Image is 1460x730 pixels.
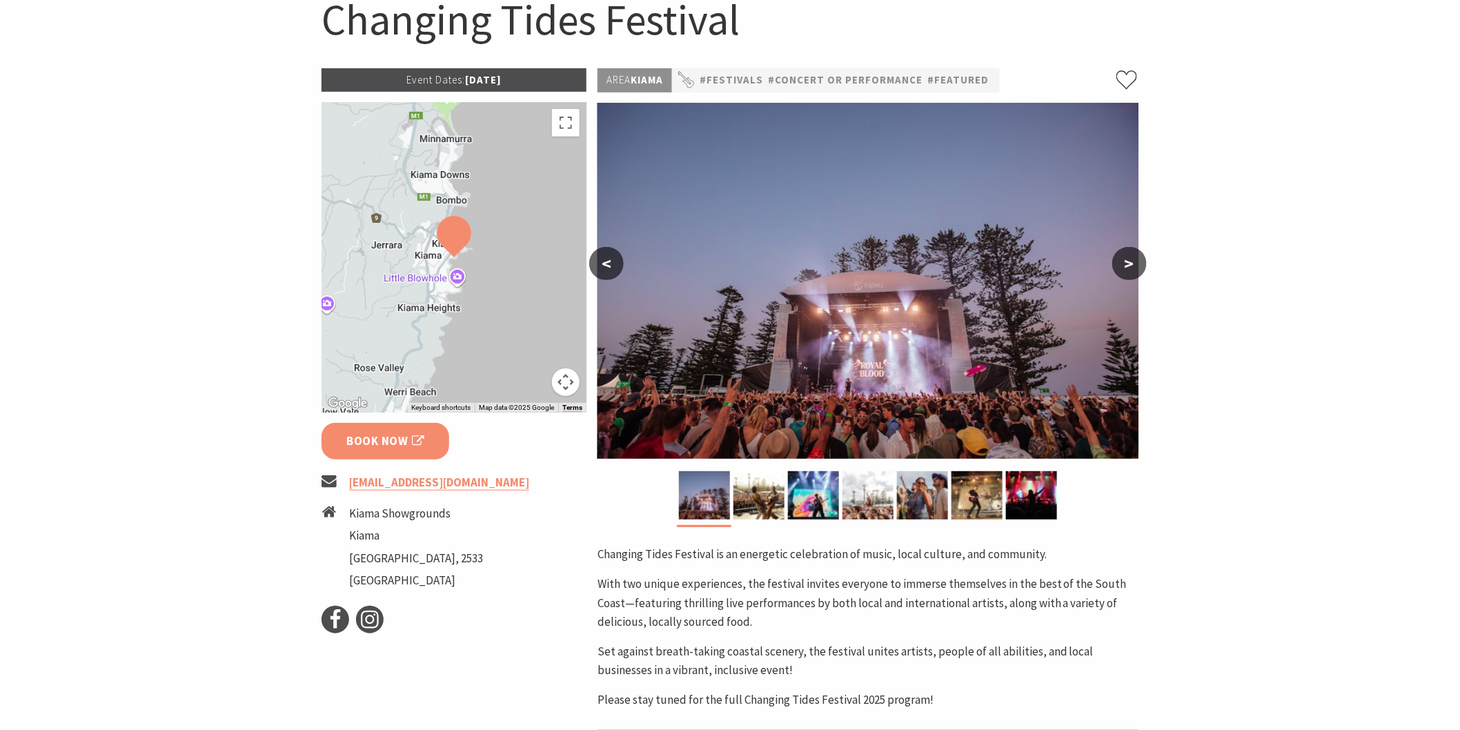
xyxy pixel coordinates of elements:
p: Set against breath-taking coastal scenery, the festival unites artists, people of all abilities, ... [598,642,1138,680]
a: #Featured [927,72,989,89]
a: Open this area in Google Maps (opens a new window) [325,395,371,413]
a: Book Now [322,423,449,460]
img: Google [325,395,371,413]
img: Changing Tides Main Stage [679,471,730,520]
button: Keyboard shortcuts [411,403,471,413]
button: < [589,247,624,280]
a: #Concert or Performance [768,72,923,89]
p: [DATE] [322,68,586,92]
li: [GEOGRAPHIC_DATA], 2533 [349,549,483,568]
img: Changing Tides Festival Goers - 1 [842,471,894,520]
p: Please stay tuned for the full Changing Tides Festival 2025 program! [598,691,1138,709]
span: Event Dates: [406,73,465,86]
a: #Festivals [700,72,763,89]
li: Kiama [349,526,483,545]
li: [GEOGRAPHIC_DATA] [349,571,483,590]
button: Map camera controls [552,368,580,396]
p: With two unique experiences, the festival invites everyone to immerse themselves in the best of t... [598,575,1138,631]
span: Book Now [346,432,424,451]
a: [EMAIL_ADDRESS][DOMAIN_NAME] [349,475,529,491]
button: > [1112,247,1147,280]
img: Changing Tides Performers - 3 [788,471,839,520]
span: Map data ©2025 Google [479,404,554,411]
span: Area [606,73,631,86]
button: Toggle fullscreen view [552,109,580,137]
img: Changing Tides Festival Goers - 2 [897,471,948,520]
p: Kiama [598,68,672,92]
a: Terms (opens in new tab) [562,404,582,412]
img: Changing Tides Festival Goers - 3 [1006,471,1057,520]
li: Kiama Showgrounds [349,504,483,523]
img: Changing Tides Main Stage [598,103,1139,459]
img: Changing Tides Performance - 2 [951,471,1003,520]
img: Changing Tides Performance - 1 [733,471,785,520]
p: Changing Tides Festival is an energetic celebration of music, local culture, and community. [598,545,1138,564]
